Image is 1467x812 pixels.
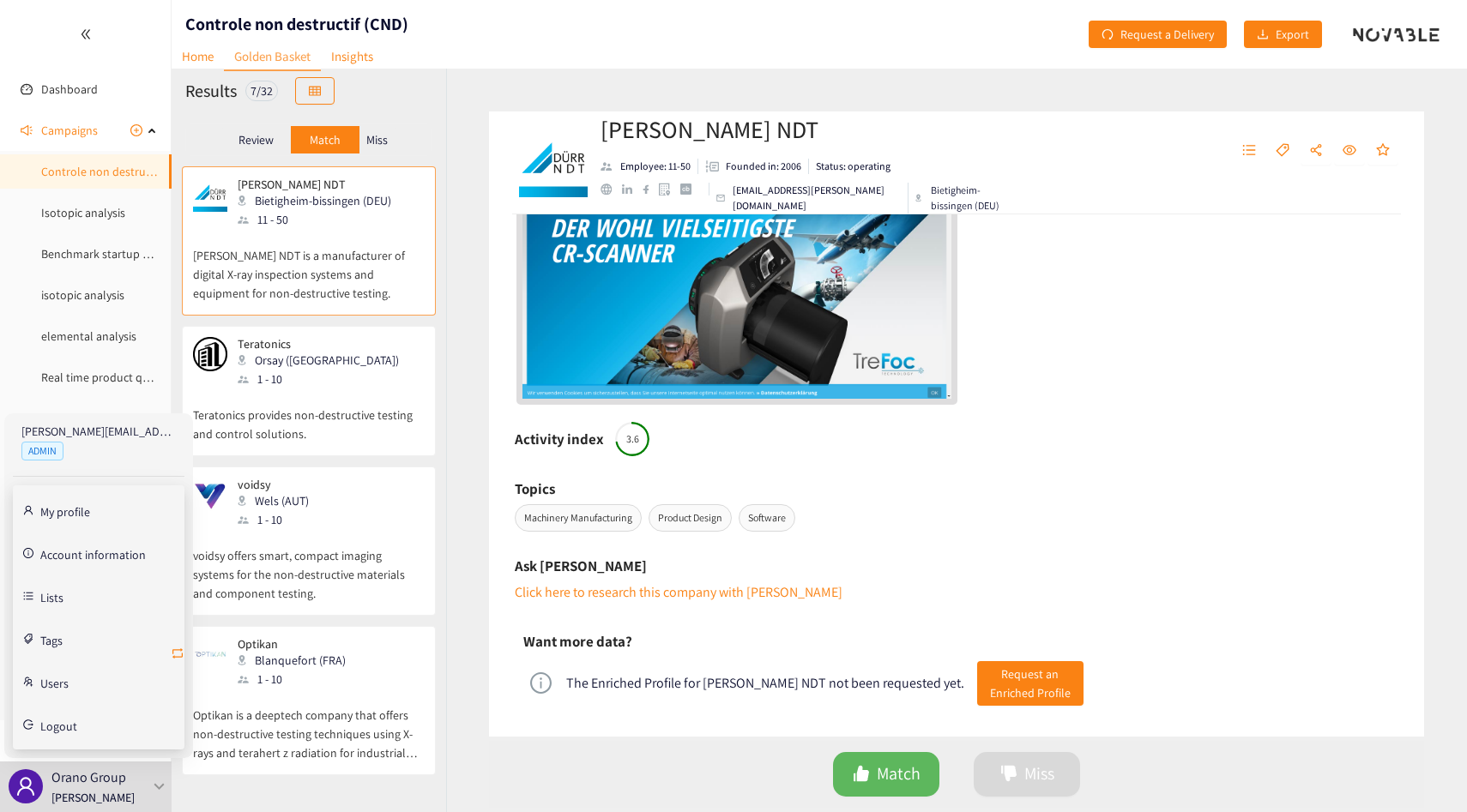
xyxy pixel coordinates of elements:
span: double-left [80,28,92,40]
a: Dashboard [41,81,98,97]
span: unordered-list [1242,143,1256,159]
span: tag [1276,143,1289,159]
span: Export [1276,25,1309,44]
h6: Topics [515,476,555,502]
p: [PERSON_NAME][EMAIL_ADDRESS][PERSON_NAME][DOMAIN_NAME] [21,422,176,441]
img: Snapshot of the company's website [193,637,227,671]
a: Golden Basket [224,43,321,71]
a: Account information [40,545,146,561]
button: tag [1267,137,1298,165]
span: like [853,765,870,785]
p: Employee: 11-50 [620,159,691,174]
span: Miss [1024,761,1054,787]
p: Founded in: 2006 [726,159,801,174]
div: 7 / 32 [245,81,278,101]
a: Benchmark startup UniSieve [41,246,185,262]
span: retweet [171,647,184,663]
p: Optikan [238,637,346,651]
p: [PERSON_NAME] [51,788,135,807]
p: Match [310,133,341,147]
a: Insights [321,43,383,69]
p: Optikan is a deeptech company that offers non-destructive testing techniques using X-rays and ter... [193,689,425,762]
h1: Controle non destructif (CND) [185,12,408,36]
p: Miss [366,133,388,147]
span: info-circle [530,672,552,694]
li: Founded in year [698,159,809,174]
span: plus-circle [130,124,142,136]
span: Campaigns [41,113,98,147]
a: Controle non destructif (CND) [41,164,193,179]
p: Teratonics [238,337,399,351]
span: Machinery Manufacturing [515,504,642,532]
button: star [1367,137,1398,165]
p: [PERSON_NAME] NDT [238,177,391,191]
a: Users [40,674,69,689]
a: Real time product quality monitoring [41,370,231,385]
img: Company Logo [519,129,588,197]
a: My profile [40,502,90,518]
img: Snapshot of the company's website [193,478,227,512]
span: logout [23,719,33,730]
div: Bietigheim-bissingen (DEU) [915,183,1017,214]
p: [PERSON_NAME] NDT is a manufacturer of digital X-ray inspection systems and equipment for non-des... [193,229,425,303]
button: downloadExport [1244,21,1322,48]
button: dislikeMiss [974,752,1080,797]
a: google maps [659,183,680,195]
li: Employees [601,159,698,174]
a: crunchbase [680,183,702,195]
span: Request an Enriched Profile [990,665,1071,702]
button: table [295,77,335,105]
p: Orano Group [51,767,126,788]
h2: [PERSON_NAME] NDT [601,112,1017,147]
a: Click here to research this company with [PERSON_NAME] [515,583,842,601]
span: Logout [40,720,77,732]
div: The Enriched Profile for [PERSON_NAME] NDT not been requested yet. [566,675,964,692]
p: Teratonics provides non-destructive testing and control solutions. [193,388,425,443]
div: 1 - 10 [238,670,356,689]
a: Lists [40,588,63,604]
img: Snapshot of the company's website [193,177,227,212]
a: isotopic analysis [41,287,124,303]
div: Wels (AUT) [238,491,319,510]
h2: Results [185,79,237,103]
button: share-alt [1301,137,1331,165]
a: Home [172,43,224,69]
li: Status [809,159,890,174]
span: Match [877,761,921,787]
span: eye [1343,143,1356,159]
a: Tags [40,631,63,647]
span: dislike [1000,765,1017,785]
button: Request anEnriched Profile [977,661,1084,706]
a: Isotopic analysis [41,205,125,220]
button: unordered-list [1234,137,1265,165]
div: Orsay ([GEOGRAPHIC_DATA]) [238,351,409,370]
p: voidsy [238,478,309,491]
div: 1 - 10 [238,510,319,529]
div: 1 - 10 [238,370,409,388]
span: share-alt [1309,143,1323,159]
button: redoRequest a Delivery [1089,21,1227,48]
button: eye [1334,137,1365,165]
p: Review [238,133,274,147]
button: likeMatch [833,752,939,797]
img: Snapshot of the Company's website [522,157,951,398]
span: ADMIN [21,442,63,460]
a: elemental analysis [41,328,136,344]
p: voidsy offers smart, compact imaging systems for the non-destructive materials and component test... [193,529,425,603]
span: table [309,85,321,99]
a: facebook [643,184,659,194]
img: Snapshot of the company's website [193,337,227,371]
span: sound [21,124,33,136]
a: website [522,157,951,398]
div: Blanquefort (FRA) [238,651,356,670]
span: Product Design [649,504,732,532]
span: user [15,776,36,797]
span: Request a Delivery [1120,25,1214,44]
p: Status: operating [816,159,890,174]
h6: Ask [PERSON_NAME] [515,553,647,579]
div: Bietigheim-bissingen (DEU) [238,191,401,210]
iframe: Chat Widget [1180,627,1467,812]
a: linkedin [622,184,643,195]
a: website [601,183,622,195]
span: star [1376,143,1390,159]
